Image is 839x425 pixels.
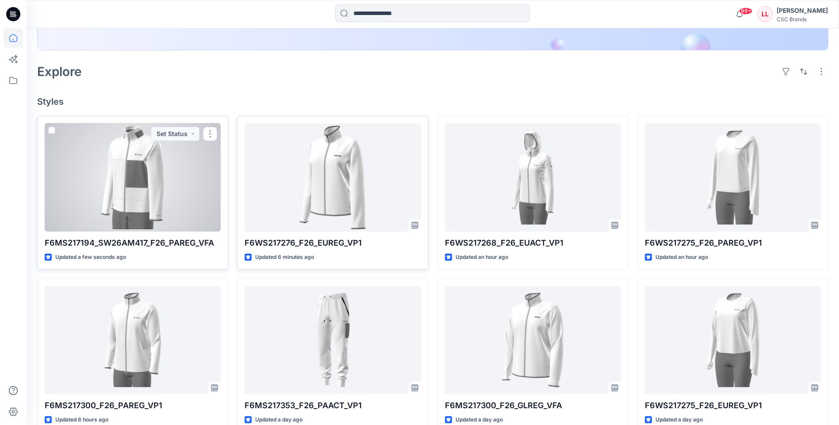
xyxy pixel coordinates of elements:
p: Updated 8 hours ago [55,415,108,425]
a: F6MS217353_F26_PAACT_VP1 [245,286,421,394]
div: LL [757,6,773,22]
p: Updated an hour ago [655,253,708,262]
a: F6WS217275_F26_EUREG_VP1 [645,286,821,394]
p: Updated a day ago [655,415,703,425]
div: CSC Brands [777,16,828,23]
a: F6WS217275_F26_PAREG_VP1 [645,123,821,231]
p: Updated 6 minutes ago [255,253,314,262]
p: F6MS217300_F26_PAREG_VP1 [45,399,221,412]
p: F6WS217276_F26_EUREG_VP1 [245,237,421,249]
a: F6WS217276_F26_EUREG_VP1 [245,123,421,231]
p: F6MS217194_SW26AM417_F26_PAREG_VFA [45,237,221,249]
p: F6MS217300_F26_GLREG_VFA [445,399,621,412]
p: F6WS217275_F26_EUREG_VP1 [645,399,821,412]
h4: Styles [37,96,828,107]
a: F6WS217268_F26_EUACT_VP1 [445,123,621,231]
p: Updated an hour ago [456,253,508,262]
a: F6MS217300_F26_GLREG_VFA [445,286,621,394]
p: Updated a day ago [456,415,503,425]
a: F6MS217194_SW26AM417_F26_PAREG_VFA [45,123,221,231]
div: [PERSON_NAME] [777,5,828,16]
h2: Explore [37,65,82,79]
p: F6WS217268_F26_EUACT_VP1 [445,237,621,249]
p: Updated a few seconds ago [55,253,126,262]
span: 99+ [739,8,752,15]
p: Updated a day ago [255,415,303,425]
p: F6MS217353_F26_PAACT_VP1 [245,399,421,412]
a: F6MS217300_F26_PAREG_VP1 [45,286,221,394]
p: F6WS217275_F26_PAREG_VP1 [645,237,821,249]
